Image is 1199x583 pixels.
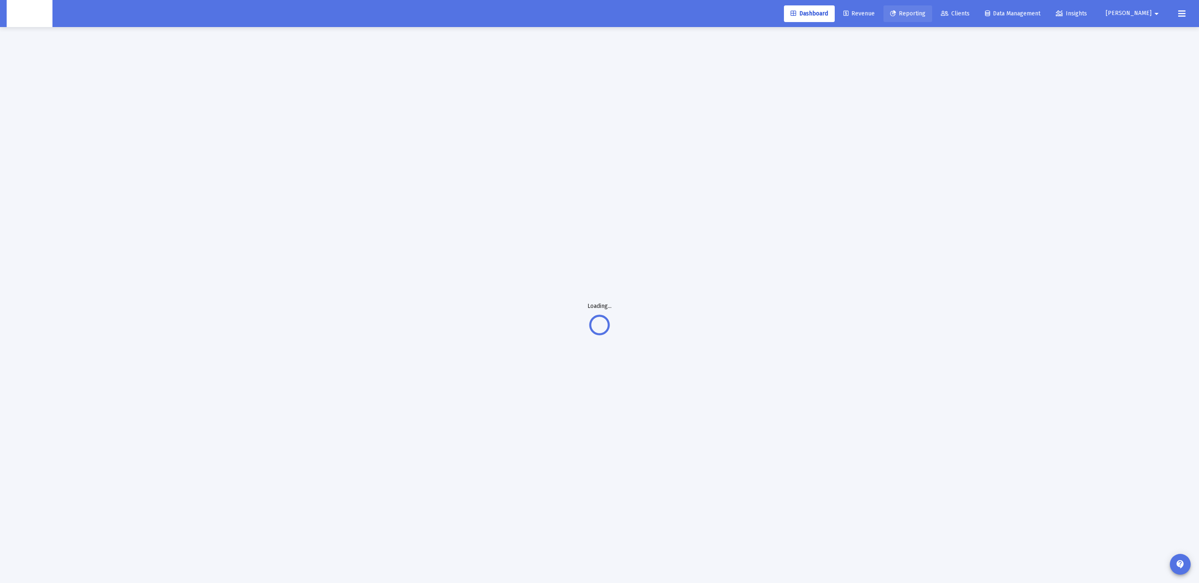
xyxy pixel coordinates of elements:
mat-icon: contact_support [1175,559,1185,569]
span: Data Management [985,10,1040,17]
span: Clients [941,10,970,17]
span: Revenue [843,10,875,17]
span: Insights [1056,10,1087,17]
span: [PERSON_NAME] [1106,10,1152,17]
mat-icon: arrow_drop_down [1152,5,1162,22]
a: Revenue [837,5,881,22]
button: [PERSON_NAME] [1096,5,1172,22]
a: Insights [1049,5,1094,22]
a: Reporting [883,5,932,22]
a: Clients [934,5,976,22]
img: Dashboard [13,5,46,22]
a: Dashboard [784,5,835,22]
a: Data Management [978,5,1047,22]
span: Reporting [890,10,925,17]
span: Dashboard [791,10,828,17]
